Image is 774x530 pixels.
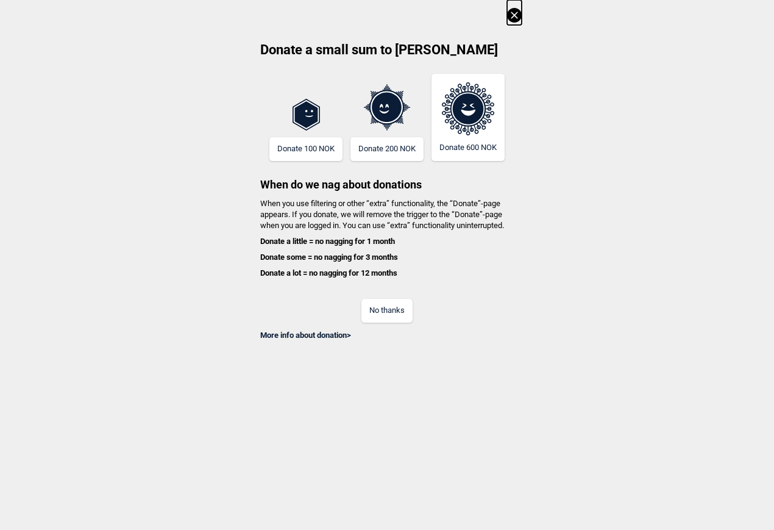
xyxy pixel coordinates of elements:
b: Donate a little = no nagging for 1 month [260,237,395,246]
button: Donate 200 NOK [350,137,424,161]
b: Donate some = no nagging for 3 months [260,252,398,262]
h2: Donate a small sum to [PERSON_NAME] [252,41,522,68]
button: No thanks [361,299,413,323]
button: Donate 100 NOK [269,137,343,161]
h4: When you use filtering or other “extra” functionality, the “Donate”-page appears. If you donate, ... [252,198,522,279]
b: Donate a lot = no nagging for 12 months [260,268,397,278]
a: More info about donation> [260,331,351,340]
button: Donate 600 NOK [431,74,505,161]
h3: When do we nag about donations [252,161,522,192]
